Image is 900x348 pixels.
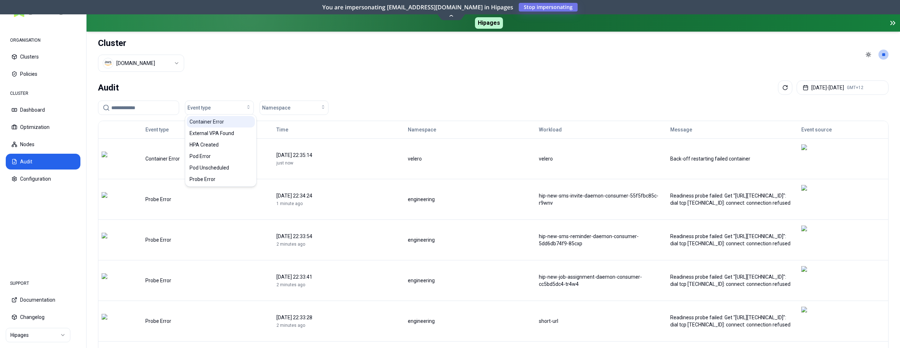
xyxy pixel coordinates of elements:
button: Namespace [408,122,436,137]
button: Dashboard [6,102,80,118]
button: Audit [6,154,80,170]
div: [DATE] 22:34:24 [276,192,401,199]
button: Optimization [6,119,80,135]
img: aws [104,60,112,67]
div: Probe Error [145,317,270,325]
div: Readiness probe failed: Get "[URL][TECHNICAL_ID]": dial tcp [TECHNICAL_ID]: connect: connection r... [670,314,795,328]
span: Hipages [475,17,503,29]
div: [DATE] 22:33:41 [276,273,401,280]
div: engineering [408,196,532,203]
div: hip-new-sms-invite-daemon-consumer-55f5fbc85c-r9wnv [539,192,663,207]
button: Clusters [6,49,80,65]
span: Pod Unscheduled [190,164,229,171]
div: [DATE] 22:33:54 [276,233,401,240]
span: 2 minutes ago [276,323,305,328]
button: [DATE]-[DATE]GMT+12 [797,80,889,95]
span: HPA Created [190,141,219,148]
div: ORGANISATION [6,33,80,47]
span: Namespace [262,104,290,111]
button: Documentation [6,292,80,308]
span: External VPA Found [190,130,234,137]
div: Probe Error [145,277,270,284]
span: Event type [187,104,211,111]
div: CLUSTER [6,86,80,101]
img: error [102,314,110,328]
div: Readiness probe failed: Get "[URL][TECHNICAL_ID]": dial tcp [TECHNICAL_ID]: connect: connection r... [670,273,795,288]
div: velero [408,155,532,162]
div: engineering [408,317,532,325]
img: kubernetes [801,266,812,295]
button: Event source [801,122,832,137]
img: error [102,192,110,207]
img: kubernetes [801,185,812,214]
div: SUPPORT [6,276,80,291]
span: 2 minutes ago [276,242,305,247]
div: Audit [98,80,119,95]
button: Event type [145,122,169,137]
button: Event type [185,101,254,115]
span: GMT+12 [847,85,863,91]
button: Workload [539,122,562,137]
div: Probe Error [145,236,270,243]
div: luke.kubernetes.hipagesgroup.com.au [116,60,155,67]
div: Probe Error [145,196,270,203]
button: Message [670,122,692,137]
div: [DATE] 22:33:28 [276,314,401,321]
span: Probe Error [190,176,215,183]
span: 2 minutes ago [276,282,305,287]
button: Time [276,122,288,137]
button: Nodes [6,136,80,152]
div: Container Error [145,155,270,162]
button: Changelog [6,309,80,325]
div: hip-new-job-assignment-daemon-consumer-cc5bd5dc4-tr4w4 [539,273,663,288]
span: 1 minute ago [276,201,303,206]
div: [DATE] 22:35:14 [276,152,401,159]
h1: Cluster [98,37,184,49]
span: Container Error [190,118,224,125]
div: Readiness probe failed: Get "[URL][TECHNICAL_ID]": dial tcp [TECHNICAL_ID]: connect: connection r... [670,233,795,247]
div: Back-off restarting failed container [670,155,795,162]
img: kubernetes [801,144,812,173]
div: engineering [408,277,532,284]
div: Suggestions [185,115,256,186]
button: Policies [6,66,80,82]
div: engineering [408,236,532,243]
span: just now [276,161,293,166]
img: error [102,152,110,166]
div: velero [539,155,663,162]
img: error [102,273,110,288]
img: kubernetes [801,226,812,254]
button: Configuration [6,171,80,187]
img: kubernetes [801,307,812,335]
button: Namespace [260,101,328,115]
span: Pod Error [190,153,211,160]
img: error [102,233,110,247]
div: hip-new-sms-reminder-daemon-consumer-5dd6db74f9-85cxp [539,233,663,247]
button: Select a value [98,55,184,72]
div: Readiness probe failed: Get "[URL][TECHNICAL_ID]": dial tcp [TECHNICAL_ID]: connect: connection r... [670,192,795,207]
div: short-url [539,317,663,325]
